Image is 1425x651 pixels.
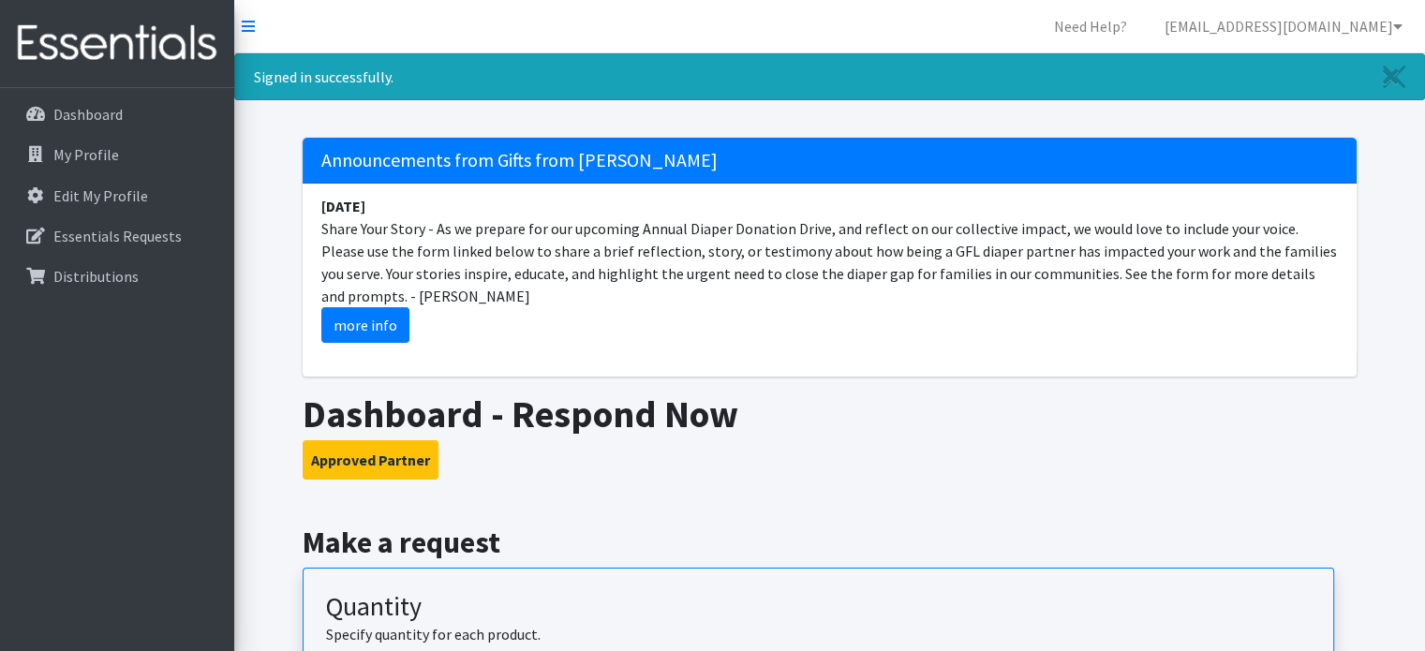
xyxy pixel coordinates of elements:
p: My Profile [53,145,119,164]
p: Edit My Profile [53,186,148,205]
a: more info [321,307,409,343]
a: Edit My Profile [7,177,227,215]
a: Dashboard [7,96,227,133]
a: Distributions [7,258,227,295]
li: Share Your Story - As we prepare for our upcoming Annual Diaper Donation Drive, and reflect on ou... [303,184,1357,354]
a: Essentials Requests [7,217,227,255]
img: HumanEssentials [7,12,227,75]
a: Need Help? [1039,7,1142,45]
button: Approved Partner [303,440,438,480]
div: Signed in successfully. [234,53,1425,100]
p: Specify quantity for each product. [326,623,1311,645]
h2: Make a request [303,525,1357,560]
p: Dashboard [53,105,123,124]
h5: Announcements from Gifts from [PERSON_NAME] [303,138,1357,184]
strong: [DATE] [321,197,365,215]
a: My Profile [7,136,227,173]
h3: Quantity [326,591,1311,623]
p: Essentials Requests [53,227,182,245]
p: Distributions [53,267,139,286]
a: [EMAIL_ADDRESS][DOMAIN_NAME] [1150,7,1418,45]
h1: Dashboard - Respond Now [303,392,1357,436]
a: Close [1364,54,1424,99]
